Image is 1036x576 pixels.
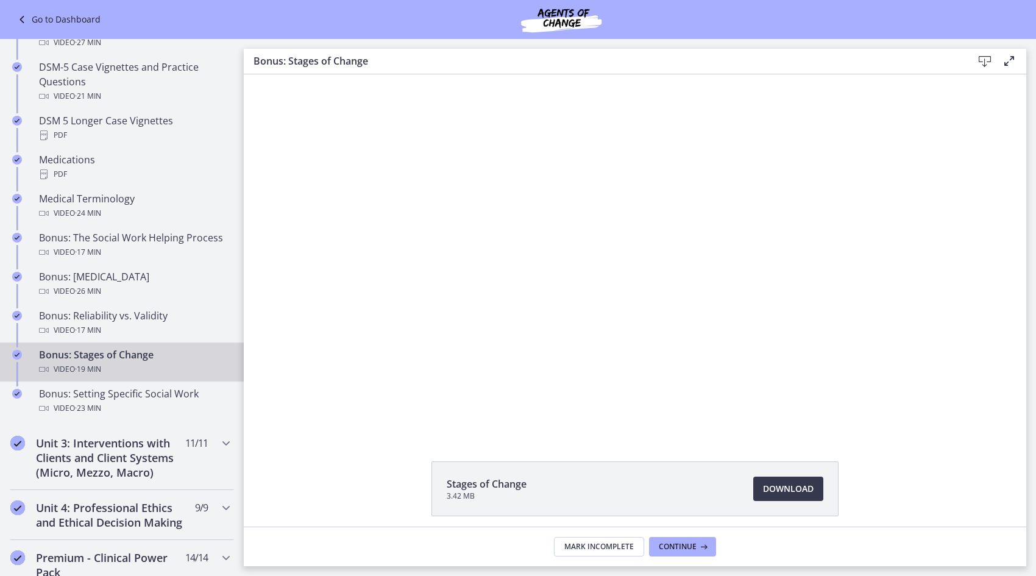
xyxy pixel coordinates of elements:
[39,323,229,338] div: Video
[12,389,22,399] i: Completed
[39,206,229,221] div: Video
[12,233,22,243] i: Completed
[75,362,101,377] span: · 19 min
[12,194,22,204] i: Completed
[75,89,101,104] span: · 21 min
[75,401,101,416] span: · 23 min
[39,89,229,104] div: Video
[36,500,185,530] h2: Unit 4: Professional Ethics and Ethical Decision Making
[447,491,527,501] span: 3.42 MB
[10,436,25,450] i: Completed
[39,401,229,416] div: Video
[39,269,229,299] div: Bonus: [MEDICAL_DATA]
[75,284,101,299] span: · 26 min
[554,537,644,556] button: Mark Incomplete
[39,128,229,143] div: PDF
[254,54,953,68] h3: Bonus: Stages of Change
[39,230,229,260] div: Bonus: The Social Work Helping Process
[488,5,634,34] img: Agents of Change Social Work Test Prep
[447,477,527,491] span: Stages of Change
[75,206,101,221] span: · 24 min
[15,12,101,27] a: Go to Dashboard
[39,152,229,182] div: Medications
[195,500,208,515] span: 9 / 9
[39,347,229,377] div: Bonus: Stages of Change
[12,272,22,282] i: Completed
[10,550,25,565] i: Completed
[36,436,185,480] h2: Unit 3: Interventions with Clients and Client Systems (Micro, Mezzo, Macro)
[39,167,229,182] div: PDF
[39,35,229,50] div: Video
[659,542,697,552] span: Continue
[185,436,208,450] span: 11 / 11
[39,60,229,104] div: DSM-5 Case Vignettes and Practice Questions
[75,323,101,338] span: · 17 min
[564,542,634,552] span: Mark Incomplete
[10,500,25,515] i: Completed
[39,362,229,377] div: Video
[185,550,208,565] span: 14 / 14
[12,62,22,72] i: Completed
[39,113,229,143] div: DSM 5 Longer Case Vignettes
[12,311,22,321] i: Completed
[39,308,229,338] div: Bonus: Reliability vs. Validity
[39,245,229,260] div: Video
[39,284,229,299] div: Video
[244,74,1026,433] iframe: Video Lesson
[12,116,22,126] i: Completed
[39,386,229,416] div: Bonus: Setting Specific Social Work
[75,35,101,50] span: · 27 min
[12,350,22,360] i: Completed
[753,477,823,501] a: Download
[75,245,101,260] span: · 17 min
[763,482,814,496] span: Download
[12,155,22,165] i: Completed
[39,191,229,221] div: Medical Terminology
[649,537,716,556] button: Continue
